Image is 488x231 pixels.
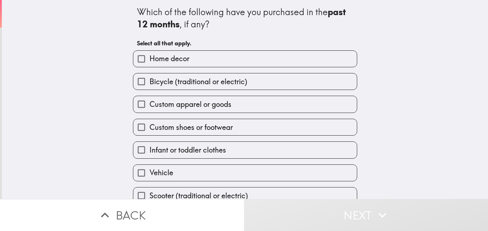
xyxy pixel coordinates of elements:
div: Which of the following have you purchased in the , if any? [137,6,353,30]
b: past 12 months [137,6,348,30]
span: Custom apparel or goods [149,99,231,109]
span: Vehicle [149,168,173,178]
h6: Select all that apply. [137,39,353,47]
button: Custom shoes or footwear [133,119,357,135]
button: Scooter (traditional or electric) [133,187,357,204]
button: Infant or toddler clothes [133,142,357,158]
button: Home decor [133,51,357,67]
button: Vehicle [133,165,357,181]
span: Infant or toddler clothes [149,145,226,155]
span: Home decor [149,54,189,64]
button: Bicycle (traditional or electric) [133,73,357,90]
span: Custom shoes or footwear [149,122,233,132]
span: Scooter (traditional or electric) [149,191,248,201]
button: Next [244,199,488,231]
button: Custom apparel or goods [133,96,357,112]
span: Bicycle (traditional or electric) [149,77,247,87]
